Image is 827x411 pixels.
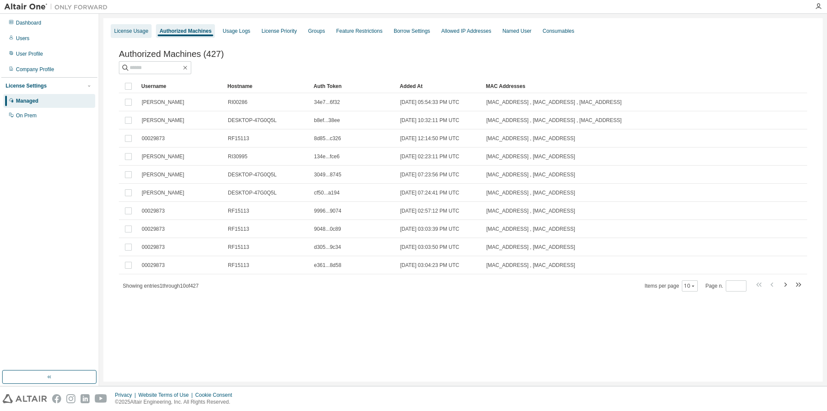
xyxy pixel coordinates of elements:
[16,112,37,119] div: On Prem
[314,153,339,160] span: 134e...fce6
[314,207,341,214] span: 9996...9074
[684,282,696,289] button: 10
[115,392,138,398] div: Privacy
[142,135,165,142] span: 00029873
[486,117,622,124] span: [MAC_ADDRESS] , [MAC_ADDRESS] , [MAC_ADDRESS]
[502,28,531,35] div: Named User
[6,82,47,89] div: License Settings
[314,117,340,124] span: b8ef...38ee
[314,99,340,106] span: 34e7...6f32
[400,262,459,269] span: [DATE] 03:04:23 PM UTC
[400,207,459,214] span: [DATE] 02:57:12 PM UTC
[81,394,90,403] img: linkedin.svg
[314,244,341,251] span: d305...9c34
[115,398,237,406] p: © 2025 Altair Engineering, Inc. All Rights Reserved.
[3,394,47,403] img: altair_logo.svg
[314,262,341,269] span: e361...8d58
[228,171,277,178] span: DESKTOP-47G0Q5L
[400,189,459,196] span: [DATE] 07:24:41 PM UTC
[114,28,148,35] div: License Usage
[400,244,459,251] span: [DATE] 03:03:50 PM UTC
[645,280,698,292] span: Items per page
[119,49,224,59] span: Authorized Machines (427)
[223,28,250,35] div: Usage Logs
[400,135,459,142] span: [DATE] 12:14:50 PM UTC
[486,153,575,160] span: [MAC_ADDRESS] , [MAC_ADDRESS]
[486,226,575,232] span: [MAC_ADDRESS] , [MAC_ADDRESS]
[228,262,249,269] span: RF15113
[314,171,341,178] span: 3049...8745
[486,171,575,178] span: [MAC_ADDRESS] , [MAC_ADDRESS]
[142,189,184,196] span: [PERSON_NAME]
[228,117,277,124] span: DESKTOP-47G0Q5L
[141,79,221,93] div: Username
[142,117,184,124] span: [PERSON_NAME]
[138,392,195,398] div: Website Terms of Use
[486,99,622,106] span: [MAC_ADDRESS] , [MAC_ADDRESS] , [MAC_ADDRESS]
[142,153,184,160] span: [PERSON_NAME]
[227,79,307,93] div: Hostname
[16,66,54,73] div: Company Profile
[486,207,575,214] span: [MAC_ADDRESS] , [MAC_ADDRESS]
[16,35,29,42] div: Users
[228,99,247,106] span: RI00286
[400,226,459,232] span: [DATE] 03:03:39 PM UTC
[123,283,199,289] span: Showing entries 1 through 10 of 427
[400,99,459,106] span: [DATE] 05:54:33 PM UTC
[228,153,247,160] span: RI30995
[314,226,341,232] span: 9048...0c89
[441,28,491,35] div: Allowed IP Addresses
[314,135,341,142] span: 8d85...c326
[195,392,237,398] div: Cookie Consent
[543,28,574,35] div: Consumables
[16,50,43,57] div: User Profile
[706,280,746,292] span: Page n.
[228,244,249,251] span: RF15113
[400,171,459,178] span: [DATE] 07:23:56 PM UTC
[16,19,41,26] div: Dashboard
[486,262,575,269] span: [MAC_ADDRESS] , [MAC_ADDRESS]
[159,28,211,35] div: Authorized Machines
[400,117,459,124] span: [DATE] 10:32:11 PM UTC
[66,394,75,403] img: instagram.svg
[228,207,249,214] span: RF15113
[308,28,325,35] div: Groups
[52,394,61,403] img: facebook.svg
[400,153,459,160] span: [DATE] 02:23:11 PM UTC
[142,262,165,269] span: 00029873
[261,28,297,35] div: License Priority
[394,28,430,35] div: Borrow Settings
[228,189,277,196] span: DESKTOP-47G0Q5L
[4,3,112,11] img: Altair One
[142,244,165,251] span: 00029873
[486,189,575,196] span: [MAC_ADDRESS] , [MAC_ADDRESS]
[486,135,575,142] span: [MAC_ADDRESS] , [MAC_ADDRESS]
[486,79,717,93] div: MAC Addresses
[95,394,107,403] img: youtube.svg
[228,135,249,142] span: RF15113
[142,171,184,178] span: [PERSON_NAME]
[400,79,479,93] div: Added At
[16,97,38,104] div: Managed
[142,207,165,214] span: 00029873
[336,28,382,35] div: Feature Restrictions
[142,99,184,106] span: [PERSON_NAME]
[142,226,165,232] span: 00029873
[314,189,339,196] span: cf50...a194
[314,79,393,93] div: Auth Token
[228,226,249,232] span: RF15113
[486,244,575,251] span: [MAC_ADDRESS] , [MAC_ADDRESS]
